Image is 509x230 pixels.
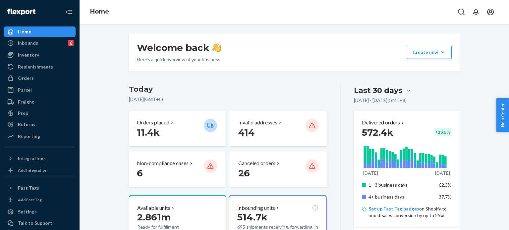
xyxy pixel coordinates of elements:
[68,40,74,46] div: 6
[434,128,452,136] div: + 23.5 %
[129,111,225,146] button: Orders placed 11.4k
[439,182,452,188] span: 62.3%
[18,121,35,128] div: Returns
[18,64,53,70] div: Replenishments
[7,9,35,15] img: Flexport logo
[137,211,171,223] span: 2.861m
[238,119,277,126] p: Invalid addresses
[4,131,76,142] a: Reporting
[484,5,497,19] button: Open account menu
[137,119,169,126] p: Orders placed
[455,5,468,19] button: Open Search Box
[435,170,450,176] p: [DATE]
[18,208,37,215] div: Settings
[137,42,221,54] h1: Welcome back
[362,127,393,138] span: 572.4k
[4,50,76,60] a: Inventory
[362,119,405,126] button: Delivered orders
[137,204,170,212] p: Available units
[129,152,225,187] button: Non-compliance cases 6
[230,111,326,146] button: Invalid addresses 414
[368,194,434,200] p: 4+ business days
[18,167,47,173] div: Add Integration
[496,98,509,132] button: Help Center
[407,46,452,59] button: Create new
[237,211,267,223] span: 514.7k
[4,108,76,118] a: Prep
[368,206,452,219] p: on Shopify to boost sales conversion by up to 25%.
[4,26,76,37] a: Home
[129,96,327,103] p: [DATE] ( GMT+8 )
[18,75,34,81] div: Orders
[18,220,52,226] div: Talk to Support
[62,5,76,19] button: Close Navigation
[137,56,221,63] p: Here’s a quick overview of your business
[4,196,76,204] a: Add Fast Tag
[18,110,28,116] div: Prep
[4,218,76,228] a: Talk to Support
[354,85,402,96] div: Last 30 days
[18,155,46,162] div: Integrations
[18,133,40,140] div: Reporting
[4,207,76,217] a: Settings
[137,167,143,179] span: 6
[238,167,250,179] span: 26
[354,97,407,104] p: [DATE] - [DATE] ( GMT+8 )
[18,197,42,203] div: Add Fast Tag
[18,28,31,35] div: Home
[18,40,38,46] div: Inbounds
[230,152,326,187] button: Canceled orders 26
[129,84,327,95] h3: Today
[18,52,39,58] div: Inventory
[368,206,419,211] a: Set up Fast Tag badges
[85,2,114,22] ol: breadcrumbs
[4,73,76,83] a: Orders
[4,166,76,174] a: Add Integration
[18,99,34,105] div: Freight
[137,160,189,167] p: Non-compliance cases
[4,85,76,95] a: Parcel
[368,182,434,188] p: 1 - 3 business days
[4,62,76,72] a: Replenishments
[469,5,482,19] button: Open notifications
[439,194,452,200] span: 37.7%
[18,87,32,93] div: Parcel
[4,183,76,193] button: Fast Tags
[363,170,378,176] p: [DATE]
[4,97,76,107] a: Freight
[137,127,160,138] span: 11.4k
[4,119,76,130] a: Returns
[238,127,254,138] span: 414
[212,43,221,52] img: hand-wave emoji
[90,8,109,15] a: Home
[4,153,76,164] button: Integrations
[18,185,39,191] div: Fast Tags
[237,204,275,212] p: Inbounding units
[238,160,275,167] p: Canceled orders
[4,38,76,48] a: Inbounds6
